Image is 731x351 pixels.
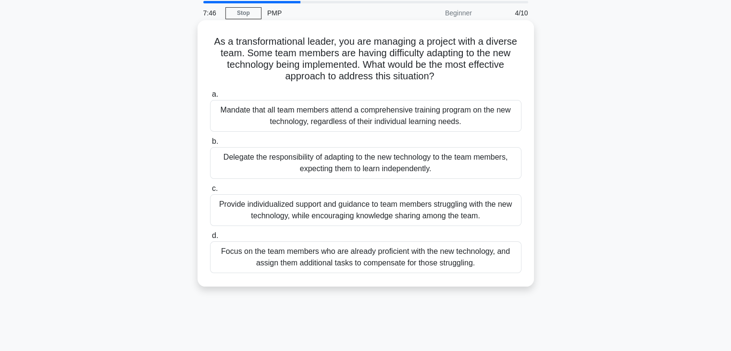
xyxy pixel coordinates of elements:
div: 4/10 [478,3,534,23]
div: Beginner [394,3,478,23]
span: b. [212,137,218,145]
div: Provide individualized support and guidance to team members struggling with the new technology, w... [210,194,521,226]
div: Mandate that all team members attend a comprehensive training program on the new technology, rega... [210,100,521,132]
a: Stop [225,7,261,19]
div: Focus on the team members who are already proficient with the new technology, and assign them add... [210,241,521,273]
span: c. [212,184,218,192]
div: Delegate the responsibility of adapting to the new technology to the team members, expecting them... [210,147,521,179]
div: 7:46 [198,3,225,23]
h5: As a transformational leader, you are managing a project with a diverse team. Some team members a... [209,36,522,83]
span: a. [212,90,218,98]
div: PMP [261,3,394,23]
span: d. [212,231,218,239]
